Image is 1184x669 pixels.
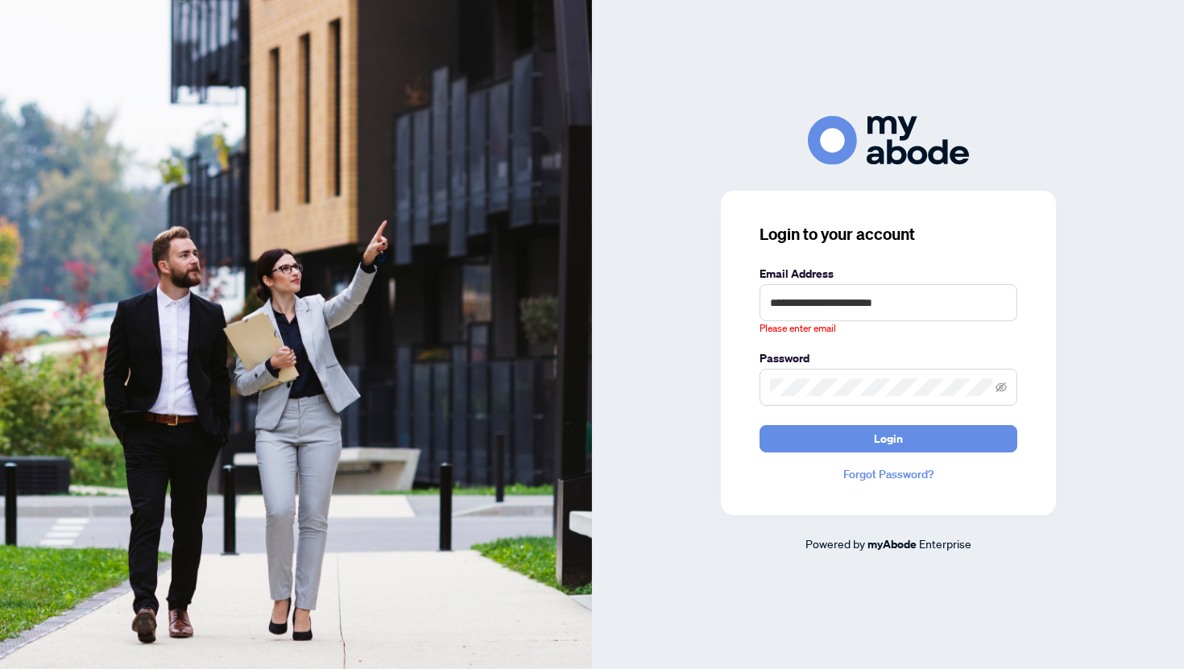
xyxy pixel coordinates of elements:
[760,321,836,337] span: Please enter email
[867,535,917,553] a: myAbode
[808,116,969,165] img: ma-logo
[760,223,1017,246] h3: Login to your account
[760,425,1017,452] button: Login
[919,536,971,551] span: Enterprise
[760,465,1017,483] a: Forgot Password?
[996,382,1007,393] span: eye-invisible
[805,536,865,551] span: Powered by
[760,349,1017,367] label: Password
[874,426,903,452] span: Login
[760,265,1017,283] label: Email Address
